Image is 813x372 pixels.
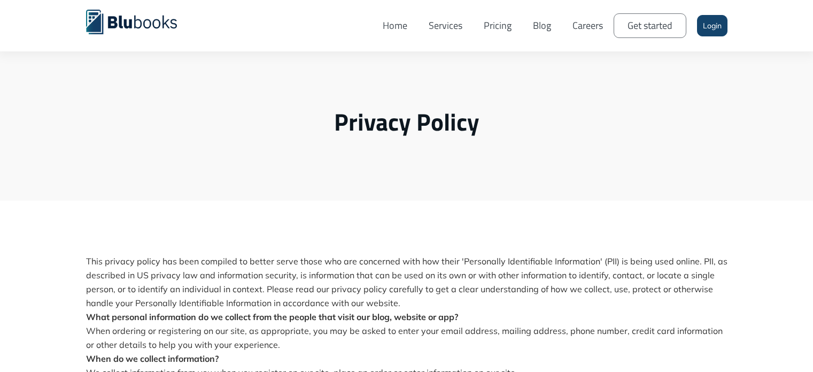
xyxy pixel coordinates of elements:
a: Get started [614,13,686,38]
a: Login [697,15,727,36]
a: Blog [522,8,562,43]
a: Services [418,8,473,43]
strong: What personal information do we collect from the people that visit our blog, website or app? [86,312,458,322]
strong: When do we collect information? [86,353,219,364]
h2: Privacy Policy [86,107,727,136]
a: Home [372,8,418,43]
a: home [86,8,193,34]
a: Pricing [473,8,522,43]
a: Careers [562,8,614,43]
